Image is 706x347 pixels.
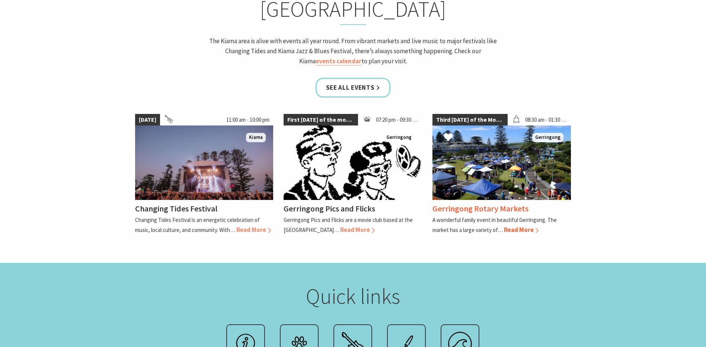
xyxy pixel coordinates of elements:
span: 08:30 am - 01:30 pm [521,114,571,126]
p: Changing Tides Festival is an energetic celebration of music, local culture, and community. With… [135,216,260,233]
a: Third [DATE] of the Month 08:30 am - 01:30 pm Christmas Market and Street Parade Gerringong Gerri... [432,114,571,235]
h4: Gerringong Rotary Markets [432,203,528,214]
span: 07:20 pm - 09:30 pm [372,114,422,126]
span: Read More [340,226,375,234]
p: Gerringong Pics and Flicks are a movie club based at the [GEOGRAPHIC_DATA]… [284,216,413,233]
p: The Kiama area is alive with events all year round. From vibrant markets and live music to major ... [207,36,499,67]
img: Changing Tides Main Stage [135,125,274,200]
span: Gerringong [383,133,415,142]
span: [DATE] [135,114,160,126]
span: Third [DATE] of the Month [432,114,507,126]
span: First [DATE] of the month [284,114,358,126]
span: Kiama [246,133,266,142]
p: A wonderful family event in beautiful Gerringong. The market has a large variety of… [432,216,557,233]
span: Read More [236,226,271,234]
span: Gerringong [532,133,563,142]
h2: Quick links [207,283,499,309]
h4: Gerringong Pics and Flicks [284,203,375,214]
span: Read More [504,226,539,234]
button: Click to Favourite Gerringong Rotary Markets [436,125,460,150]
a: See all Events [316,78,391,98]
a: First [DATE] of the month 07:20 pm - 09:30 pm Gerringong Gerringong Pics and Flicks Gerringong Pi... [284,114,422,235]
h4: Changing Tides Festival [135,203,217,214]
a: [DATE] 11:00 am - 10:00 pm Changing Tides Main Stage Kiama Changing Tides Festival Changing Tides... [135,114,274,235]
span: 11:00 am - 10:00 pm [223,114,273,126]
img: Christmas Market and Street Parade [432,125,571,200]
a: events calendar [316,57,361,66]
